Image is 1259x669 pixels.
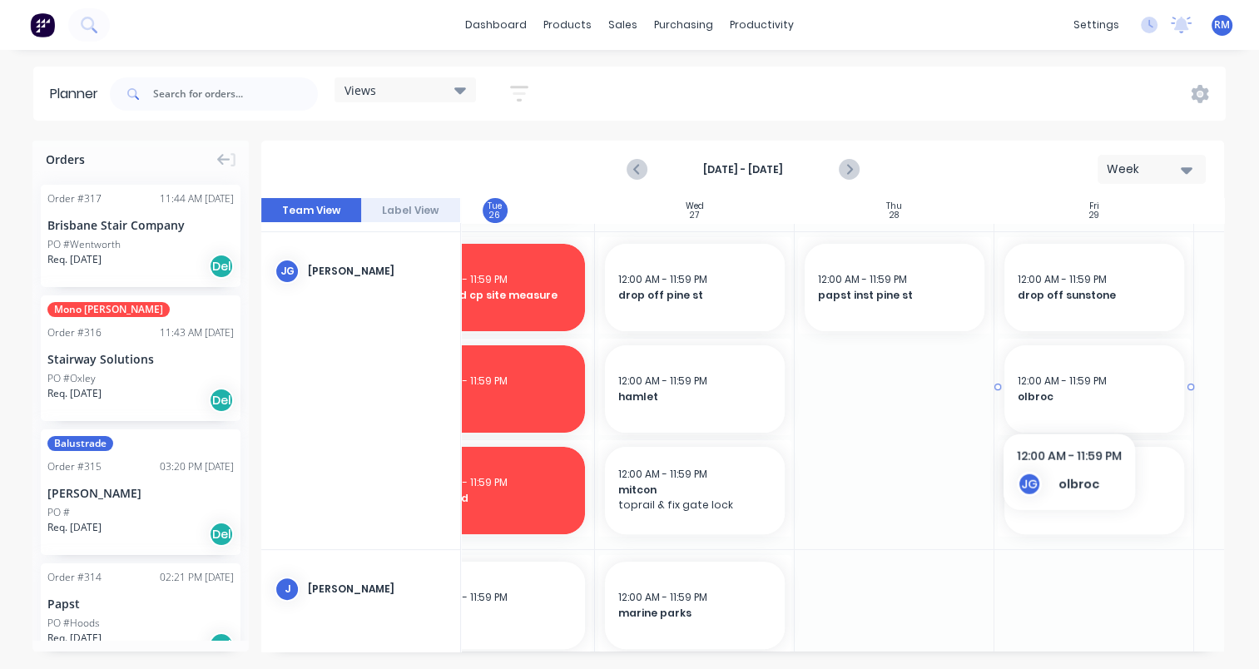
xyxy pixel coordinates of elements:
span: 12:00 AM - 11:59 PM [618,590,707,604]
span: RM [1214,17,1230,32]
span: drop off pine st [618,288,771,303]
div: Del [209,388,234,413]
span: 12:00 AM - 11:59 PM [1018,272,1107,286]
div: Brisbane Stair Company [47,216,234,234]
button: Team View [261,198,361,223]
span: olbroc [1018,389,1171,404]
span: papst inst pine st [818,288,971,303]
span: [PERSON_NAME] [1018,491,1171,506]
span: 12:00 AM - 11:59 PM [419,590,508,604]
span: Views [344,82,376,99]
div: products [535,12,600,37]
span: kj [419,389,572,404]
span: hamlet [618,389,771,404]
div: 03:20 PM [DATE] [160,459,234,474]
span: 12:00 AM - 11:59 PM [618,272,707,286]
div: JG [275,259,300,284]
span: Orders [46,151,85,168]
div: 28 [890,211,899,220]
div: Del [209,522,234,547]
span: mitcon [618,483,771,498]
div: settings [1065,12,1128,37]
span: sws [419,606,572,621]
div: Papst [47,595,234,612]
div: Wed [686,201,704,211]
span: 12:00 AM - 11:59 PM [419,272,508,286]
span: Req. [DATE] [47,631,102,646]
span: marine parks [618,606,771,621]
div: Order # 317 [47,191,102,206]
span: Mono [PERSON_NAME] [47,302,170,317]
div: purchasing [646,12,721,37]
span: 12:00 AM - 11:59 PM [618,374,707,388]
span: Balustrade [47,436,113,451]
div: PO #Oxley [47,371,96,386]
span: fifth and cp site measure [419,288,572,303]
span: 12:00 AM - 11:59 PM [618,467,707,481]
span: drop off sunstone [1018,288,1171,303]
strong: [DATE] - [DATE] [660,162,826,177]
button: Week [1098,155,1206,184]
span: 12:00 AM - 11:59 PM [1018,374,1107,388]
a: dashboard [457,12,535,37]
div: Order # 314 [47,570,102,585]
span: toprail & fix gate lock [618,498,771,513]
div: 11:43 AM [DATE] [160,325,234,340]
div: [PERSON_NAME] [47,484,234,502]
input: Search for orders... [153,77,318,111]
div: Planner [50,84,107,104]
div: Stairway Solutions [47,350,234,368]
div: Week [1107,161,1183,178]
span: Req. [DATE] [47,520,102,535]
div: Order # 315 [47,459,102,474]
div: Del [209,254,234,279]
span: rise hood [419,491,572,506]
div: [PERSON_NAME] [308,264,447,279]
div: PO #Wentworth [47,237,121,252]
span: Req. [DATE] [47,252,102,267]
div: Order # 316 [47,325,102,340]
div: Thu [886,201,902,211]
span: Req. [DATE] [47,386,102,401]
div: sales [600,12,646,37]
div: productivity [721,12,802,37]
button: Label View [361,198,461,223]
span: 12:00 AM - 11:59 PM [1018,475,1107,489]
div: Tue [488,201,502,211]
span: 12:00 AM - 11:59 PM [818,272,907,286]
div: 29 [1089,211,1099,220]
div: PO #Hoods [47,616,100,631]
div: J [275,577,300,602]
div: 02:21 PM [DATE] [160,570,234,585]
img: Factory [30,12,55,37]
div: PO # [47,505,70,520]
div: Del [209,632,234,657]
div: Fri [1089,201,1099,211]
span: 12:00 AM - 11:59 PM [419,374,508,388]
div: 26 [489,211,500,220]
div: 27 [690,211,699,220]
div: 11:44 AM [DATE] [160,191,234,206]
span: 12:00 AM - 11:59 PM [419,475,508,489]
div: [PERSON_NAME] [308,582,447,597]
